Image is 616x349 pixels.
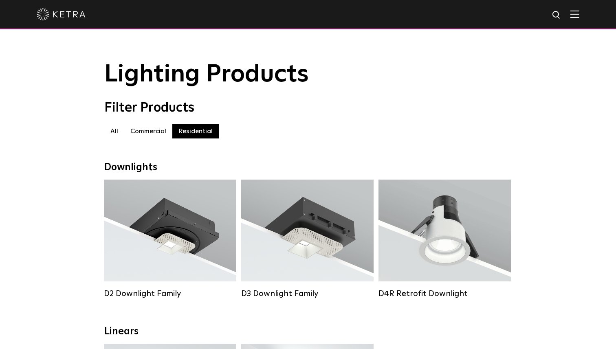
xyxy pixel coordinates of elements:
[570,10,579,18] img: Hamburger%20Nav.svg
[552,10,562,20] img: search icon
[104,180,236,299] a: D2 Downlight Family Lumen Output:1200Colors:White / Black / Gloss Black / Silver / Bronze / Silve...
[104,162,512,173] div: Downlights
[37,8,86,20] img: ketra-logo-2019-white
[104,326,512,338] div: Linears
[378,289,511,299] div: D4R Retrofit Downlight
[124,124,172,138] label: Commercial
[378,180,511,299] a: D4R Retrofit Downlight Lumen Output:800Colors:White / BlackBeam Angles:15° / 25° / 40° / 60°Watta...
[104,124,124,138] label: All
[241,180,374,299] a: D3 Downlight Family Lumen Output:700 / 900 / 1100Colors:White / Black / Silver / Bronze / Paintab...
[104,289,236,299] div: D2 Downlight Family
[241,289,374,299] div: D3 Downlight Family
[104,100,512,116] div: Filter Products
[104,62,309,87] span: Lighting Products
[172,124,219,138] label: Residential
